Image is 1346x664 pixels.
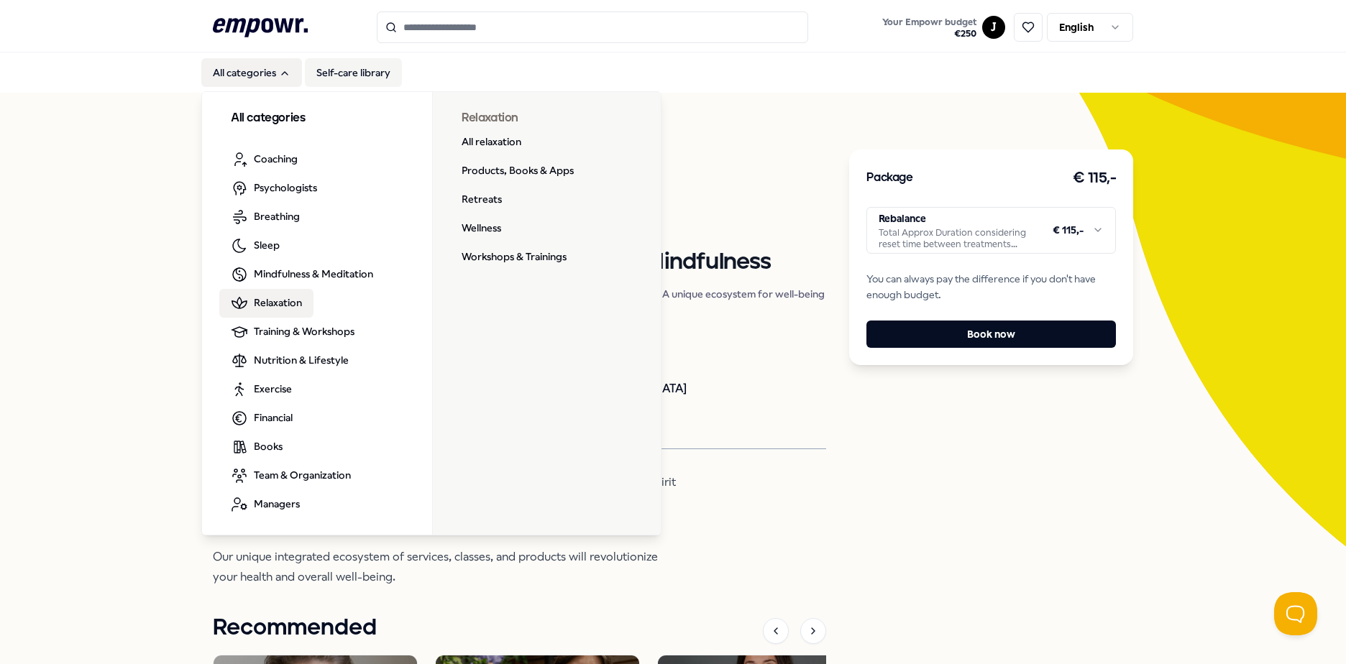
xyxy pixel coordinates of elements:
a: Exercise [219,375,303,404]
button: Book now [866,321,1116,348]
button: All categories [201,58,302,87]
a: Retreats [450,185,513,214]
a: Training & Workshops [219,318,366,346]
a: Relaxation [219,289,313,318]
span: Your Empowr budget [882,17,976,28]
span: Training & Workshops [254,323,354,339]
iframe: Help Scout Beacon - Open [1274,592,1317,635]
span: Psychologists [254,180,317,195]
a: Wellness [450,214,513,243]
a: Mindfulness & Meditation [219,260,385,289]
a: Self-care library [305,58,402,87]
a: Financial [219,404,304,433]
a: Psychologists [219,174,329,203]
a: Sleep [219,231,291,260]
span: Team & Organization [254,467,351,483]
button: Your Empowr budget€250 [879,14,979,42]
button: J [982,16,1005,39]
a: Your Empowr budget€250 [876,12,982,42]
span: Coaching [254,151,298,167]
a: Managers [219,490,311,519]
span: You can always pay the difference if you don't have enough budget. [866,271,1116,303]
span: Financial [254,410,293,425]
h1: Recommended [213,610,377,646]
h3: All categories [231,109,403,128]
h3: Relaxation [462,109,633,128]
span: Books [254,438,283,454]
a: All relaxation [450,128,533,157]
a: Books [219,433,294,461]
a: Breathing [219,203,311,231]
span: Nutrition & Lifestyle [254,352,349,368]
span: Sleep [254,237,280,253]
a: Team & Organization [219,461,362,490]
a: Products, Books & Apps [450,157,585,185]
span: Relaxation [254,295,302,310]
p: Our unique integrated ecosystem of services, classes, and products will revolutionize your health... [213,547,680,587]
div: All categories [202,92,662,536]
span: Exercise [254,381,292,397]
span: Breathing [254,208,300,224]
a: Coaching [219,145,309,174]
input: Search for products, categories or subcategories [377,11,808,43]
span: Managers [254,496,300,512]
span: € 250 [882,28,976,40]
a: Workshops & Trainings [450,243,578,272]
a: Nutrition & Lifestyle [219,346,360,375]
span: Mindfulness & Meditation [254,266,373,282]
h3: € 115,- [1073,167,1117,190]
nav: Main [201,58,402,87]
h3: Package [866,169,912,188]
